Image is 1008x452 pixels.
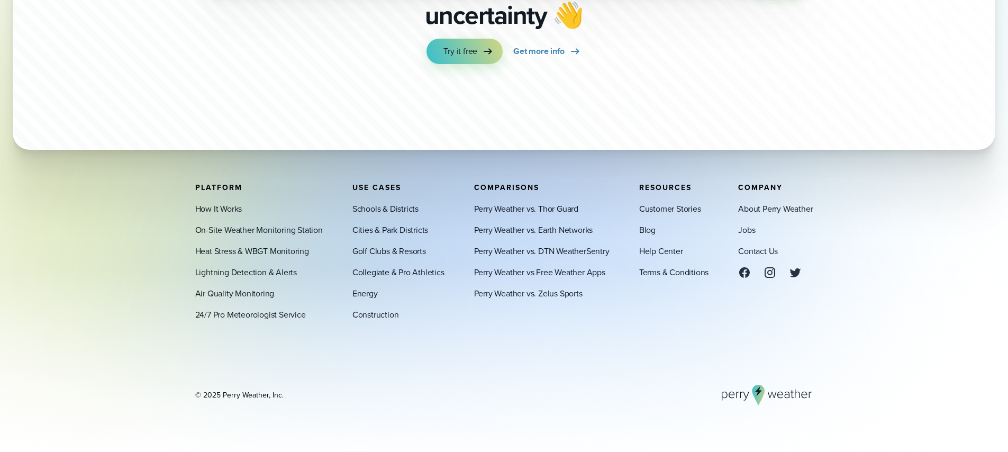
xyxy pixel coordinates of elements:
a: Cities & Park Districts [352,223,428,236]
a: Perry Weather vs. Earth Networks [474,223,593,236]
a: Heat Stress & WBGT Monitoring [195,245,309,257]
span: Platform [195,182,242,193]
span: Try it free [443,45,477,58]
a: Blog [639,223,656,236]
a: Customer Stories [639,202,701,215]
a: Energy [352,287,378,300]
a: Lightning Detection & Alerts [195,266,297,278]
a: Schools & Districts [352,202,419,215]
a: Contact Us [738,245,778,257]
a: Perry Weather vs Free Weather Apps [474,266,605,278]
a: Golf Clubs & Resorts [352,245,426,257]
a: Jobs [738,223,755,236]
div: © 2025 Perry Weather, Inc. [195,390,284,400]
a: Collegiate & Pro Athletics [352,266,444,278]
a: Perry Weather vs. Thor Guard [474,202,578,215]
a: Terms & Conditions [639,266,709,278]
a: Help Center [639,245,683,257]
span: Company [738,182,783,193]
a: Get more info [513,39,581,64]
span: Use Cases [352,182,401,193]
span: Comparisons [474,182,539,193]
a: Perry Weather vs. Zelus Sports [474,287,583,300]
a: Construction [352,308,399,321]
a: About Perry Weather [738,202,813,215]
a: Air Quality Monitoring [195,287,275,300]
span: Get more info [513,45,564,58]
a: How It Works [195,202,242,215]
a: Perry Weather vs. DTN WeatherSentry [474,245,610,257]
a: Try it free [426,39,503,64]
a: 24/7 Pro Meteorologist Service [195,308,306,321]
a: On-Site Weather Monitoring Station [195,223,323,236]
span: Resources [639,182,692,193]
